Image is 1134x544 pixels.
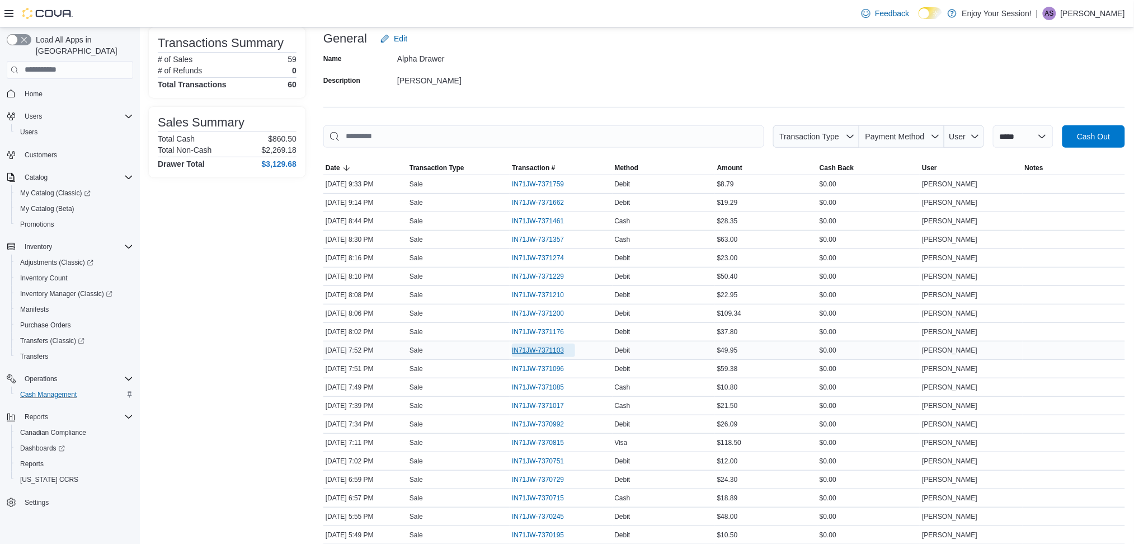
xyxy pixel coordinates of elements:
[25,112,42,121] span: Users
[2,494,138,510] button: Settings
[11,440,138,456] a: Dashboards
[512,344,575,357] button: IN71JW-7371103
[717,290,738,299] span: $22.95
[16,287,117,301] a: Inventory Manager (Classic)
[615,475,630,484] span: Debit
[922,364,977,373] span: [PERSON_NAME]
[20,87,47,101] a: Home
[615,383,630,392] span: Cash
[922,457,977,466] span: [PERSON_NAME]
[410,217,423,226] p: Sale
[613,161,715,175] button: Method
[326,163,340,172] span: Date
[20,305,49,314] span: Manifests
[919,7,942,19] input: Dark Mode
[512,214,575,228] button: IN71JW-7371461
[16,218,133,231] span: Promotions
[410,272,423,281] p: Sale
[25,412,48,421] span: Reports
[1023,161,1125,175] button: Notes
[16,303,133,316] span: Manifests
[1025,163,1043,172] span: Notes
[323,288,407,302] div: [DATE] 8:08 PM
[16,271,72,285] a: Inventory Count
[16,125,42,139] a: Users
[323,418,407,431] div: [DATE] 7:34 PM
[512,454,575,468] button: IN71JW-7370751
[2,86,138,102] button: Home
[512,512,564,521] span: IN71JW-7370245
[16,218,59,231] a: Promotions
[7,81,133,540] nav: Complex example
[11,185,138,201] a: My Catalog (Classic)
[410,383,423,392] p: Sale
[717,217,738,226] span: $28.35
[288,80,297,89] h4: 60
[817,196,920,209] div: $0.00
[615,457,630,466] span: Debit
[615,235,630,244] span: Cash
[817,491,920,505] div: $0.00
[20,189,91,198] span: My Catalog (Classic)
[11,270,138,286] button: Inventory Count
[16,271,133,285] span: Inventory Count
[512,436,575,449] button: IN71JW-7370815
[615,217,630,226] span: Cash
[410,198,423,207] p: Sale
[615,163,639,172] span: Method
[410,457,423,466] p: Sale
[11,456,138,472] button: Reports
[615,180,630,189] span: Debit
[16,287,133,301] span: Inventory Manager (Classic)
[323,270,407,283] div: [DATE] 8:10 PM
[11,425,138,440] button: Canadian Compliance
[323,454,407,468] div: [DATE] 7:02 PM
[158,80,227,89] h4: Total Transactions
[1036,7,1038,20] p: |
[512,272,564,281] span: IN71JW-7371229
[323,344,407,357] div: [DATE] 7:52 PM
[615,364,630,373] span: Debit
[16,457,133,471] span: Reports
[25,90,43,99] span: Home
[16,457,48,471] a: Reports
[20,496,53,509] a: Settings
[16,388,133,401] span: Cash Management
[922,272,977,281] span: [PERSON_NAME]
[410,420,423,429] p: Sale
[717,235,738,244] span: $63.00
[11,217,138,232] button: Promotions
[512,235,564,244] span: IN71JW-7371357
[922,180,977,189] span: [PERSON_NAME]
[410,180,423,189] p: Sale
[11,302,138,317] button: Manifests
[615,290,630,299] span: Debit
[323,161,407,175] button: Date
[16,350,133,363] span: Transfers
[717,198,738,207] span: $19.29
[11,349,138,364] button: Transfers
[922,198,977,207] span: [PERSON_NAME]
[859,125,944,148] button: Payment Method
[922,290,977,299] span: [PERSON_NAME]
[2,409,138,425] button: Reports
[717,180,734,189] span: $8.79
[512,177,575,191] button: IN71JW-7371759
[922,420,977,429] span: [PERSON_NAME]
[717,272,738,281] span: $50.40
[817,436,920,449] div: $0.00
[11,472,138,487] button: [US_STATE] CCRS
[410,327,423,336] p: Sale
[512,251,575,265] button: IN71JW-7371274
[512,528,575,542] button: IN71JW-7370195
[1045,7,1054,20] span: AS
[615,272,630,281] span: Debit
[20,171,133,184] span: Catalog
[158,160,205,168] h4: Drawer Total
[323,307,407,320] div: [DATE] 8:06 PM
[922,163,937,172] span: User
[875,8,909,19] span: Feedback
[20,110,133,123] span: Users
[817,307,920,320] div: $0.00
[512,196,575,209] button: IN71JW-7371662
